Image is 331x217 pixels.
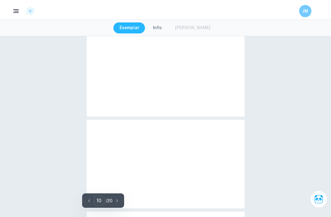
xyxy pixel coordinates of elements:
button: JM [299,5,311,17]
button: Info [147,22,168,33]
button: Ask Clai [310,191,327,208]
p: / 20 [106,197,112,204]
img: Clastify logo [26,6,35,16]
h6: JM [302,8,309,14]
button: Exemplar [113,22,146,33]
a: Clastify logo [22,6,35,16]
